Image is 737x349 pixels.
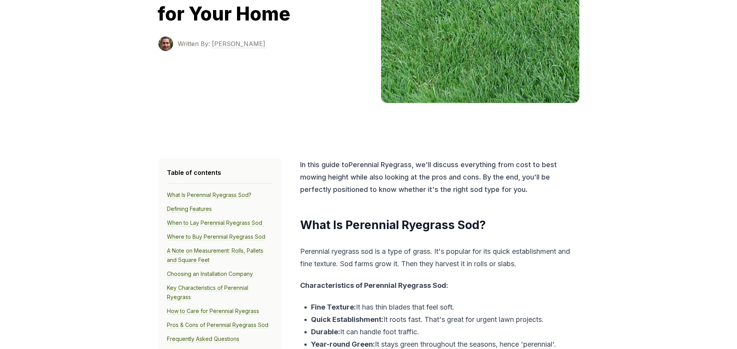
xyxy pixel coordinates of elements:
p: It has thin blades that feel soft. [311,301,577,313]
p: It roots fast. That's great for urgent lawn projects. [311,313,577,326]
a: A Note on Measurement: Rolls, Pallets and Square Feet [167,247,264,263]
h2: What Is Perennial Ryegrass Sod? [301,217,577,233]
p: In this guide to Perennial Ryegrass , we'll discuss everything from cost to best mowing height wh... [301,159,577,196]
a: When to Lay Perennial Ryegrass Sod [167,219,263,226]
a: Defining Features [167,205,212,212]
a: What Is Perennial Ryegrass Sod? [167,192,252,198]
a: Frequently Asked Questions [167,335,240,342]
a: Pros & Cons of Perennial Ryegrass Sod [167,322,269,328]
b: Characteristics of Perennial Ryegrass Sod: [301,281,448,289]
b: Quick Establishment: [311,315,384,323]
span: [PERSON_NAME] [212,40,266,48]
a: Key Characteristics of Perennial Ryegrass [167,284,249,301]
p: It can handle foot traffic. [311,326,577,338]
p: Perennial ryegrass sod is a type of grass. It's popular for its quick establishment and fine text... [301,245,577,270]
a: Written By: [PERSON_NAME] [178,39,266,48]
h4: Table of contents [167,168,273,177]
img: Terrance Sowell photo [158,36,174,51]
b: Durable: [311,328,340,336]
b: Year-round Green: [311,340,375,348]
a: Where to Buy Perennial Ryegrass Sod [167,233,266,240]
a: Choosing an Installation Company [167,270,253,277]
b: Fine Texture: [311,303,356,311]
a: How to Care for Perennial Ryegrass [167,308,259,315]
